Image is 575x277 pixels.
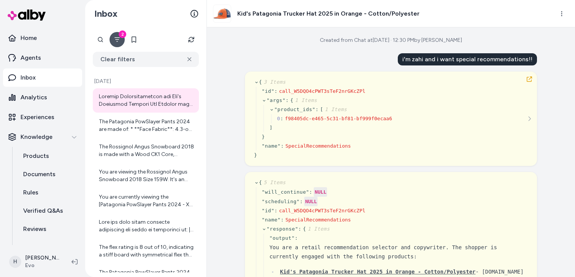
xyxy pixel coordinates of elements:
a: Documents [16,165,82,183]
span: " id " [262,208,274,213]
div: : [280,115,283,123]
div: : [286,97,289,104]
div: You are currently viewing the [Patagonia PowSlayer Pants 2024 - X-Small Green]([URL][DOMAIN_NAME]... [99,193,194,209]
div: You are viewing the Rossignol Angus Snowboard 2018 Size 159W. It's an adult, [DEMOGRAPHIC_DATA]-s... [99,168,194,183]
span: SpecialRecommendations [285,143,351,149]
span: Kid's Patagonia Trucker Hat 2025 in Orange - Cotton/Polyester [280,269,475,275]
span: " will_continue " [262,189,309,195]
span: { [290,97,317,103]
span: " output " [269,235,295,241]
p: Verified Q&As [23,206,63,215]
p: [DATE] [93,78,199,85]
p: Inbox [21,73,36,82]
a: Lore ips dolo sitam consecte adipiscing eli seddo ei temporinci ut: | Laboreet | Dolo Magnaa | En... [93,214,199,238]
span: 1 Items [306,226,330,232]
img: patagonia-trucker-hat-kids-.jpg [213,5,231,22]
span: { [259,180,286,185]
p: Rules [23,188,38,197]
span: " product_ids " [274,107,315,112]
div: 2 [119,30,126,38]
span: } [254,152,257,158]
span: [ [320,107,347,112]
div: : [300,198,303,205]
p: Home [21,33,37,43]
div: : [275,207,278,215]
a: Survey Questions [16,238,82,256]
a: Analytics [3,88,82,107]
button: Knowledge [3,128,82,146]
a: The flex rating is 8 out of 10, indicating a stiff board with symmetrical flex that is stiff unde... [93,239,199,263]
button: Filter [110,32,125,47]
a: Loremip Dolorsitametcon adi Eli's Doeiusmod Tempori Utl Etdolor mag aliquaenim admin veni quisn e... [93,88,199,113]
div: The flex rating is 8 out of 10, indicating a stiff board with symmetrical flex that is stiff unde... [99,244,194,259]
img: alby Logo [8,10,46,21]
span: call_W5DQO4cPWT3sTeF2nrGKcZPl [279,88,365,94]
span: " scheduling " [262,199,300,204]
div: The Rossignol Angus Snowboard 2018 is made with a Wood CK1 Core, Carbon, and Kevlar (Aramid) for ... [99,143,194,158]
span: 1 Items [294,97,317,103]
div: The Patagonia PowSlayer Pants 2024 are made of: * **Face Fabric**: 4.3-oz 80-Denier 100% Recycled... [99,118,194,133]
div: : [315,106,318,113]
a: Verified Q&As [16,202,82,220]
span: 0 [277,116,280,121]
span: { [259,79,286,85]
a: You are viewing the Rossignol Angus Snowboard 2018 Size 159W. It's an adult, [DEMOGRAPHIC_DATA]-s... [93,164,199,188]
span: Evo [25,262,59,269]
p: Agents [21,53,41,62]
p: Knowledge [21,132,52,142]
span: " response " [267,226,298,232]
span: 3 Items [262,79,286,85]
span: ] [269,125,272,131]
div: Loremip Dolorsitametcon adi Eli's Doeiusmod Tempori Utl Etdolor mag aliquaenim admin veni quisn e... [99,93,194,108]
h3: Kid's Patagonia Trucker Hat 2025 in Orange - Cotton/Polyester [237,9,419,18]
span: H [9,256,21,268]
div: i'm zahi and i want special recommendations!! [398,53,537,65]
a: Reviews [16,220,82,238]
span: 1 Items [323,107,347,112]
div: : [275,88,278,95]
div: Created from Chat at [DATE] · 12:30 PM by [PERSON_NAME] [320,37,462,44]
span: " name " [262,217,281,223]
span: SpecialRecommendations [285,217,351,223]
div: NULL [304,197,318,206]
div: You are a retail recommendation selector and copywriter. The shopper is currently engaged with th... [269,243,528,261]
span: f98405dc-e465-5c31-bf81-bf999f0ecaa6 [285,116,392,121]
button: Refresh [184,32,199,47]
button: Clear filters [93,52,199,67]
a: Home [3,29,82,47]
span: } [262,134,265,140]
a: Rules [16,183,82,202]
div: : [295,234,298,242]
h2: Inbox [94,8,118,19]
span: " id " [262,88,274,94]
a: You are currently viewing the [Patagonia PowSlayer Pants 2024 - X-Small Green]([URL][DOMAIN_NAME]... [93,189,199,213]
p: [PERSON_NAME] [25,254,59,262]
a: The Patagonia PowSlayer Pants 2024 are made of: * **Face Fabric**: 4.3-oz 80-Denier 100% Recycled... [93,113,199,138]
a: Agents [3,49,82,67]
p: Products [23,151,49,161]
a: The Rossignol Angus Snowboard 2018 is made with a Wood CK1 Core, Carbon, and Kevlar (Aramid) for ... [93,138,199,163]
a: Inbox [3,68,82,87]
div: : [309,188,312,196]
span: " args " [267,97,286,103]
a: Experiences [3,108,82,126]
div: : [298,225,301,233]
button: H[PERSON_NAME]Evo [5,250,65,274]
span: 5 Items [262,180,286,185]
button: See more [525,114,534,123]
div: : [281,216,284,224]
span: { [303,226,330,232]
div: NULL [314,187,327,197]
div: Lore ips dolo sitam consecte adipiscing eli seddo ei temporinci ut: | Laboreet | Dolo Magnaa | En... [99,218,194,234]
span: call_W5DQO4cPWT3sTeF2nrGKcZPl [279,208,365,213]
a: Products [16,147,82,165]
p: Documents [23,170,56,179]
p: Experiences [21,113,54,122]
div: : [281,142,284,150]
p: Survey Questions [23,243,73,252]
p: Analytics [21,93,47,102]
span: " name " [262,143,281,149]
p: Reviews [23,224,46,234]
